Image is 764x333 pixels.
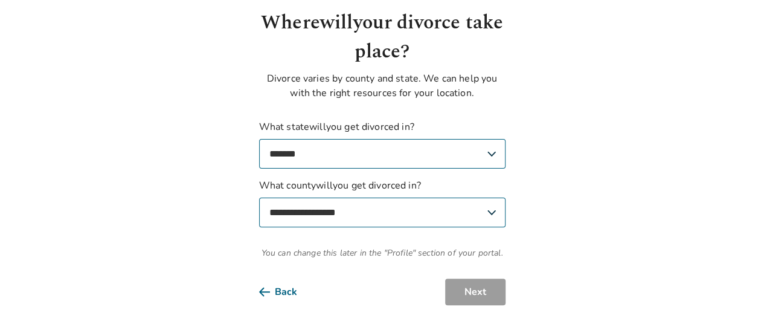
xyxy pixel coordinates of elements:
button: Next [445,279,506,305]
label: What county will you get divorced in? [259,178,506,227]
select: What countywillyou get divorced in? [259,198,506,227]
button: Back [259,279,316,305]
select: What statewillyou get divorced in? [259,139,506,169]
iframe: Chat Widget [704,275,764,333]
h1: Where will your divorce take place? [259,8,506,66]
span: You can change this later in the "Profile" section of your portal. [259,247,506,259]
p: Divorce varies by county and state. We can help you with the right resources for your location. [259,71,506,100]
label: What state will you get divorced in? [259,120,506,169]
